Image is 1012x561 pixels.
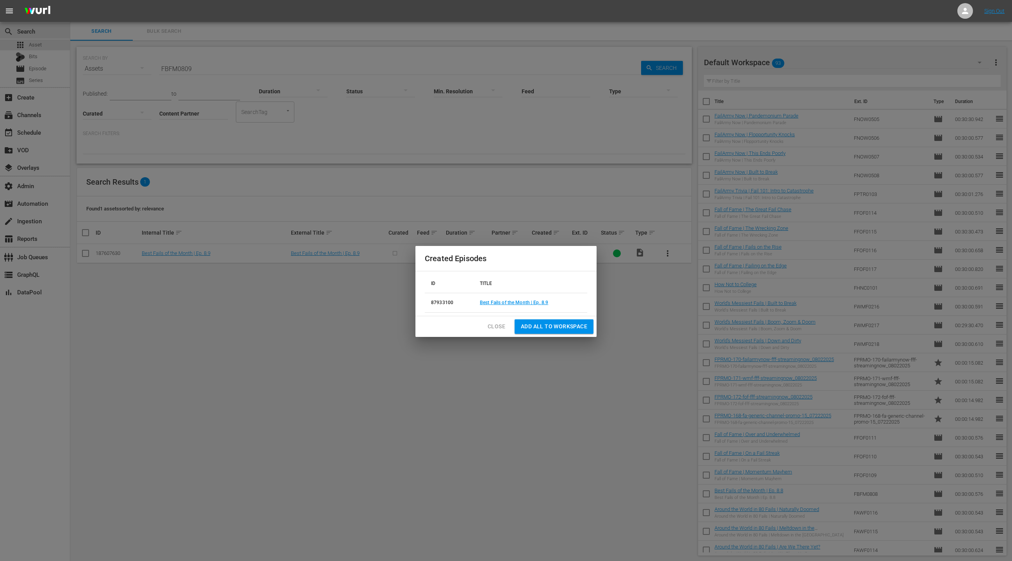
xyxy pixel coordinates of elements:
[5,6,14,16] span: menu
[521,322,587,331] span: Add all to Workspace
[488,322,505,331] span: Close
[481,319,511,334] button: Close
[480,300,548,305] a: Best Fails of the Month | Ep. 8.9
[474,274,587,293] th: TITLE
[425,274,474,293] th: ID
[425,252,587,265] h2: Created Episodes
[19,2,56,20] img: ans4CAIJ8jUAAAAAAAAAAAAAAAAAAAAAAAAgQb4GAAAAAAAAAAAAAAAAAAAAAAAAJMjXAAAAAAAAAAAAAAAAAAAAAAAAgAT5G...
[425,293,474,313] td: 87933100
[515,319,593,334] button: Add all to Workspace
[984,8,1005,14] a: Sign Out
